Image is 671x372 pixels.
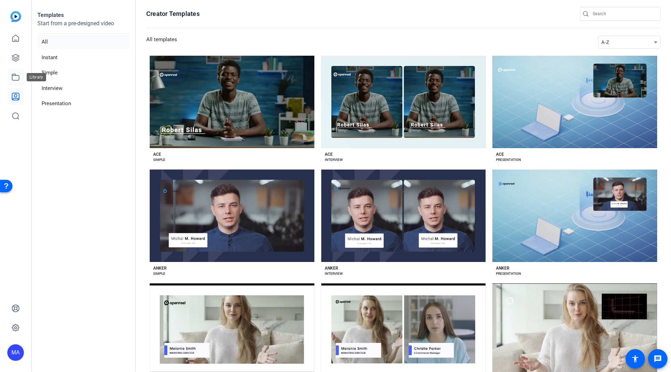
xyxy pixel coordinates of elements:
div: ACE [496,152,504,157]
button: Template image [321,170,486,262]
div: ANKER [496,265,509,271]
button: Template image [150,170,314,262]
button: Template image [493,170,657,262]
div: Library [27,73,46,81]
div: INTERVIEW [325,271,343,276]
img: blue-gradient.svg [10,11,21,22]
div: ANKER [153,265,167,271]
div: PRESENTATION [496,271,521,276]
input: Search [593,10,655,18]
div: ACE [153,152,161,157]
div: ACE [325,152,333,157]
mat-icon: message [654,355,662,363]
div: ANKER [325,265,338,271]
div: PRESENTATION [496,157,521,163]
li: Interview [37,81,130,96]
div: INTERVIEW [325,157,343,163]
li: Simple [37,66,130,80]
strong: Templates [37,12,64,18]
li: Presentation [37,97,130,111]
div: SIMPLE [153,157,165,163]
button: Template image [493,56,657,148]
button: Template image [150,56,314,148]
div: MA [7,344,24,361]
li: All [37,35,130,49]
li: Instant [37,51,130,65]
mat-icon: accessibility [631,355,639,363]
p: Start from a pre-designed video [37,19,130,34]
span: A-Z [601,39,609,45]
div: SIMPLE [153,271,165,276]
button: Template image [321,56,486,148]
h1: Creator Templates [146,10,200,18]
h3: All templates [146,36,177,49]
